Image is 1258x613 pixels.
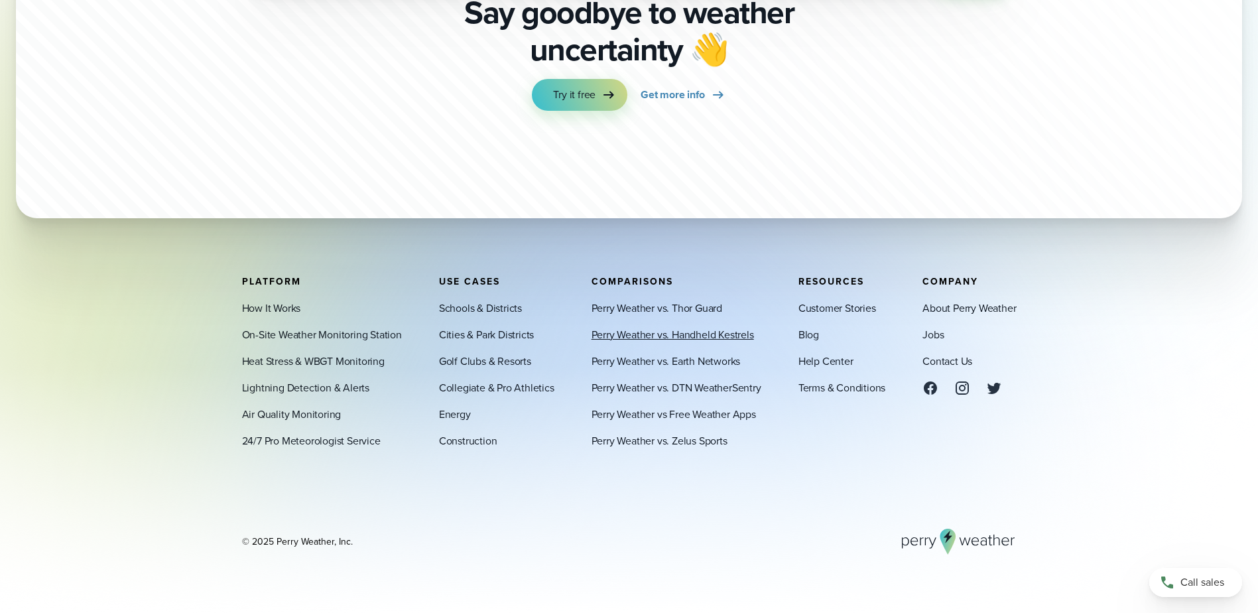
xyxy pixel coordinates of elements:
a: Perry Weather vs. Thor Guard [592,300,722,316]
span: Company [922,274,978,288]
span: Use Cases [439,274,500,288]
a: Try it free [532,79,627,111]
a: Heat Stress & WBGT Monitoring [242,353,385,369]
span: Platform [242,274,301,288]
a: Customer Stories [798,300,876,316]
a: Call sales [1149,568,1242,597]
a: Cities & Park Districts [439,326,534,342]
a: Get more info [641,79,725,111]
a: Golf Clubs & Resorts [439,353,531,369]
a: Help Center [798,353,853,369]
a: Air Quality Monitoring [242,406,342,422]
a: Perry Weather vs. DTN WeatherSentry [592,379,761,395]
a: Lightning Detection & Alerts [242,379,369,395]
span: Comparisons [592,274,673,288]
span: Resources [798,274,864,288]
a: Contact Us [922,353,972,369]
a: Perry Weather vs. Handheld Kestrels [592,326,754,342]
a: Construction [439,433,497,448]
a: How It Works [242,300,301,316]
a: On-Site Weather Monitoring Station [242,326,402,342]
a: Perry Weather vs Free Weather Apps [592,406,756,422]
a: Schools & Districts [439,300,522,316]
a: Blog [798,326,819,342]
div: © 2025 Perry Weather, Inc. [242,535,353,548]
a: Jobs [922,326,944,342]
span: Get more info [641,87,704,103]
a: 24/7 Pro Meteorologist Service [242,433,381,448]
span: Try it free [553,87,596,103]
a: Collegiate & Pro Athletics [439,379,554,395]
a: About Perry Weather [922,300,1016,316]
a: Terms & Conditions [798,379,885,395]
a: Perry Weather vs. Earth Networks [592,353,741,369]
a: Energy [439,406,471,422]
a: Perry Weather vs. Zelus Sports [592,433,727,448]
span: Call sales [1180,575,1224,590]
